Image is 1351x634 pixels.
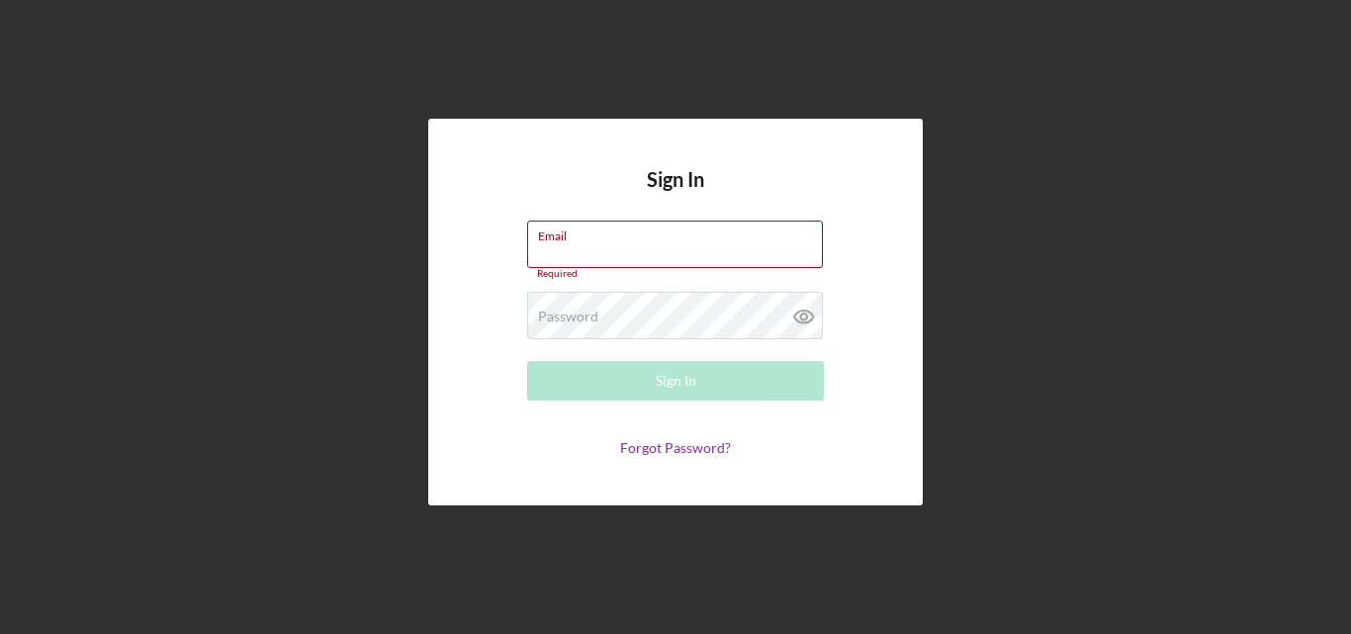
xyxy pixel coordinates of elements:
[538,309,598,324] label: Password
[647,168,704,221] h4: Sign In
[620,439,731,456] a: Forgot Password?
[527,361,824,401] button: Sign In
[527,268,824,280] div: Required
[538,222,823,243] label: Email
[656,361,696,401] div: Sign In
